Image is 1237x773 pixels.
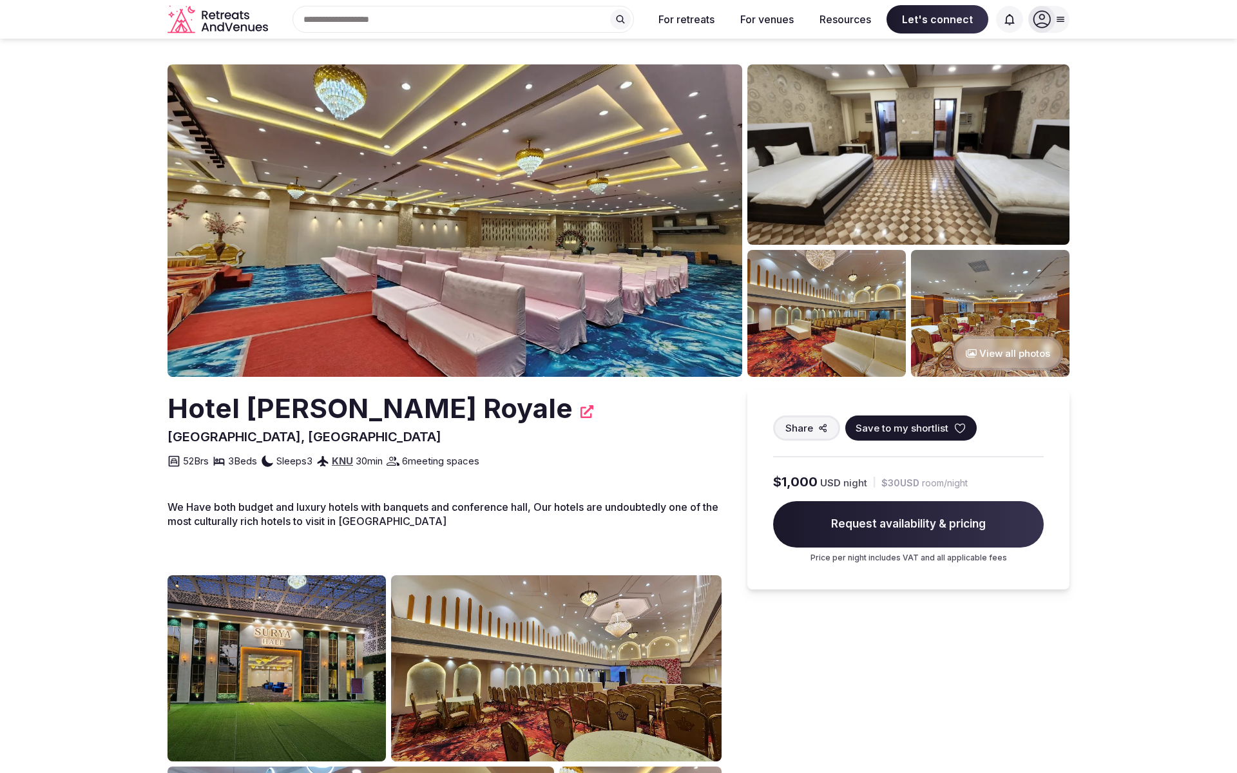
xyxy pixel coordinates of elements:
a: Visit the homepage [168,5,271,34]
button: View all photos [953,336,1063,370]
img: Venue gallery photo [747,250,906,377]
span: night [843,476,867,490]
button: For venues [730,5,804,33]
h2: Hotel [PERSON_NAME] Royale [168,390,573,428]
button: For retreats [648,5,725,33]
img: Venue gallery photo [391,575,722,762]
svg: Retreats and Venues company logo [168,5,271,34]
img: Venue gallery photo [747,64,1069,245]
span: Share [785,421,813,435]
span: $30 USD [881,477,919,490]
span: Sleeps 3 [276,454,312,468]
span: Let's connect [887,5,988,33]
span: 6 meeting spaces [402,454,479,468]
img: Venue gallery photo [168,575,386,762]
span: [GEOGRAPHIC_DATA], [GEOGRAPHIC_DATA] [168,429,441,444]
span: Request availability & pricing [773,501,1044,548]
span: 30 min [356,454,383,468]
button: Resources [809,5,881,33]
button: Share [773,415,840,441]
span: 3 Beds [228,454,257,468]
img: Venue gallery photo [911,250,1069,377]
span: 52 Brs [183,454,209,468]
span: $1,000 [773,473,818,491]
img: Venue cover photo [168,64,742,377]
button: Save to my shortlist [845,415,977,441]
div: | [872,475,876,489]
p: Price per night includes VAT and all applicable fees [773,553,1044,564]
span: Save to my shortlist [856,421,948,435]
span: room/night [922,477,968,490]
a: KNU [332,455,353,467]
span: We Have both budget and luxury hotels with banquets and conference hall, Our hotels are undoubted... [168,501,718,528]
span: USD [820,476,841,490]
